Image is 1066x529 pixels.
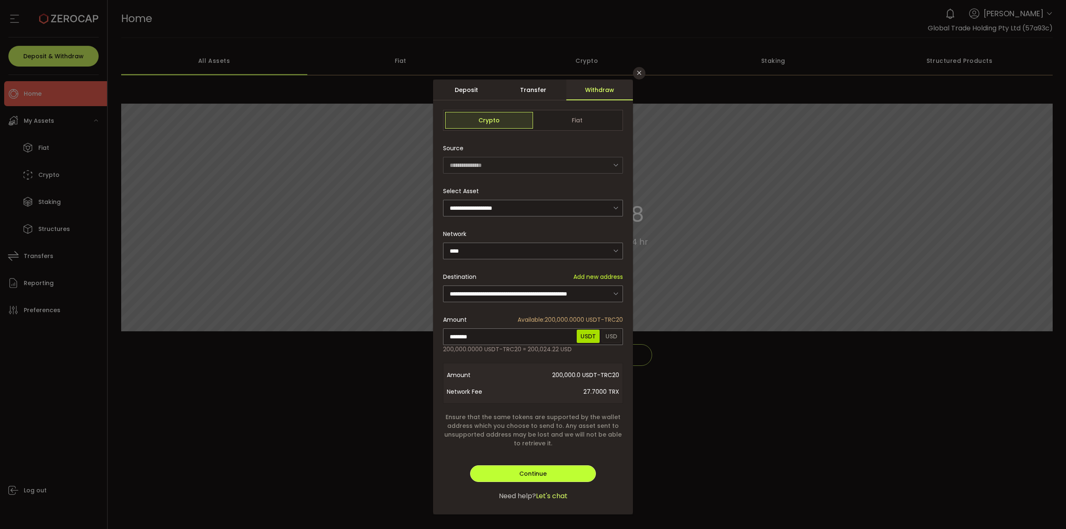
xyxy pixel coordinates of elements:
[443,413,623,448] span: Ensure that the same tokens are supported by the wallet address which you choose to send to. Any ...
[433,79,500,100] div: Deposit
[443,345,572,354] span: 200,000.0000 USDT-TRC20 ≈ 200,024.22 USD
[518,315,623,324] span: 200,000.0000 USDT-TRC20
[602,330,621,343] span: USD
[536,491,568,501] span: Let's chat
[443,140,463,156] span: Source
[513,367,619,383] span: 200,000.0 USDT-TRC20
[447,383,513,400] span: Network Fee
[499,491,536,501] span: Need help?
[573,273,623,281] span: Add new address
[513,383,619,400] span: 27.7000 TRX
[969,439,1066,529] iframe: Chat Widget
[533,112,621,129] span: Fiat
[443,230,471,238] label: Network
[443,273,476,281] span: Destination
[518,315,545,324] span: Available:
[445,112,533,129] span: Crypto
[443,187,484,195] label: Select Asset
[470,465,596,482] button: Continue
[519,469,547,478] span: Continue
[566,79,633,100] div: Withdraw
[633,67,645,79] button: Close
[433,79,633,514] div: dialog
[500,79,566,100] div: Transfer
[443,315,467,324] span: Amount
[577,330,600,343] span: USDT
[447,367,513,383] span: Amount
